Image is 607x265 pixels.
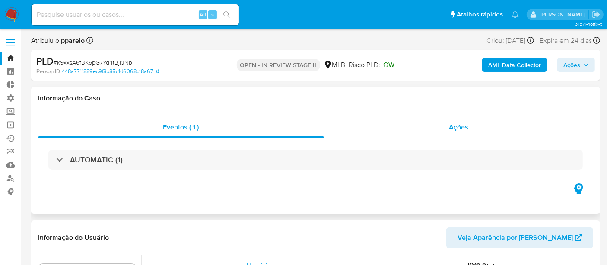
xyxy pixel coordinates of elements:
[557,58,595,72] button: Ações
[381,60,395,70] span: LOW
[32,9,239,20] input: Pesquise usuários ou casos...
[563,58,580,72] span: Ações
[48,150,583,170] div: AUTOMATIC (1)
[482,58,547,72] button: AML Data Collector
[449,122,468,132] span: Ações
[62,68,159,75] a: 448a7711889ec9f8b85c1d6068c18a67
[31,36,85,45] span: Atribuiu o
[54,58,132,67] span: # k9xxsA6fBK6pG7Yd4tBjrJNb
[38,94,593,103] h1: Informação do Caso
[540,10,588,19] p: alexandra.macedo@mercadolivre.com
[36,54,54,68] b: PLD
[512,11,519,18] a: Notificações
[349,60,395,70] span: Risco PLD:
[211,10,214,19] span: s
[36,68,60,75] b: Person ID
[488,58,541,72] b: AML Data Collector
[324,60,346,70] div: MLB
[237,59,320,71] p: OPEN - IN REVIEW STAGE II
[457,10,503,19] span: Atalhos rápidos
[536,35,538,46] span: -
[70,155,123,165] h3: AUTOMATIC (1)
[163,122,199,132] span: Eventos ( 1 )
[59,36,85,45] b: pparelo
[486,35,534,46] div: Criou: [DATE]
[591,10,601,19] a: Sair
[458,227,573,248] span: Veja Aparência por [PERSON_NAME]
[38,233,109,242] h1: Informação do Usuário
[540,36,592,45] span: Expira em 24 dias
[218,9,235,21] button: search-icon
[446,227,593,248] button: Veja Aparência por [PERSON_NAME]
[200,10,207,19] span: Alt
